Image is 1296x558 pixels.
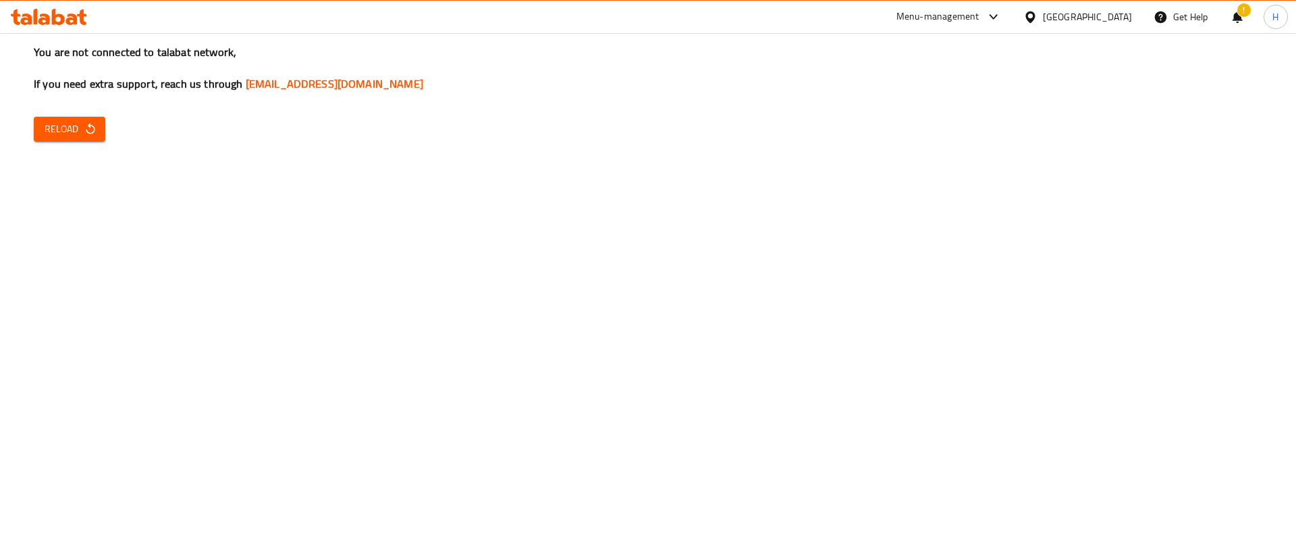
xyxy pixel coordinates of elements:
[34,117,105,142] button: Reload
[246,74,423,94] a: [EMAIL_ADDRESS][DOMAIN_NAME]
[45,121,94,138] span: Reload
[1043,9,1132,24] div: [GEOGRAPHIC_DATA]
[896,9,979,25] div: Menu-management
[1272,9,1278,24] span: H
[34,45,1262,92] h3: You are not connected to talabat network, If you need extra support, reach us through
